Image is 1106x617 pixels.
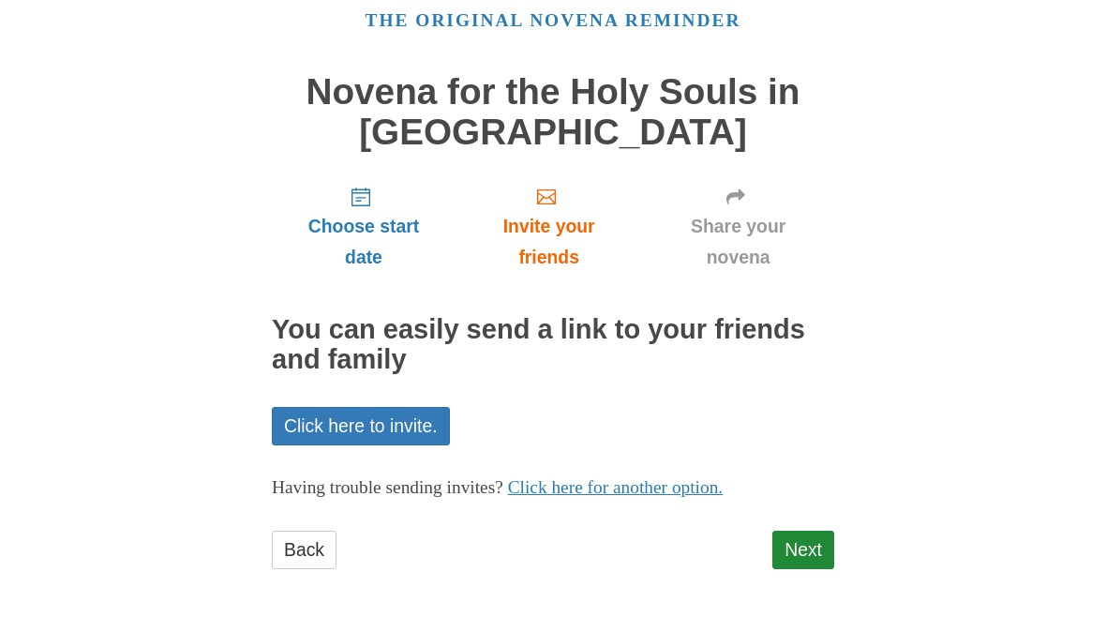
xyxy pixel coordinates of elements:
a: Click here for another option. [508,477,724,497]
a: Choose start date [272,171,456,282]
a: The original novena reminder [366,10,741,30]
span: Choose start date [291,211,437,273]
a: Share your novena [642,171,834,282]
span: Share your novena [661,211,815,273]
span: Invite your friends [474,211,623,273]
a: Next [772,531,834,569]
h1: Novena for the Holy Souls in [GEOGRAPHIC_DATA] [272,72,834,152]
a: Invite your friends [456,171,642,282]
span: Having trouble sending invites? [272,477,503,497]
a: Back [272,531,336,569]
a: Click here to invite. [272,407,450,445]
h2: You can easily send a link to your friends and family [272,315,834,375]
